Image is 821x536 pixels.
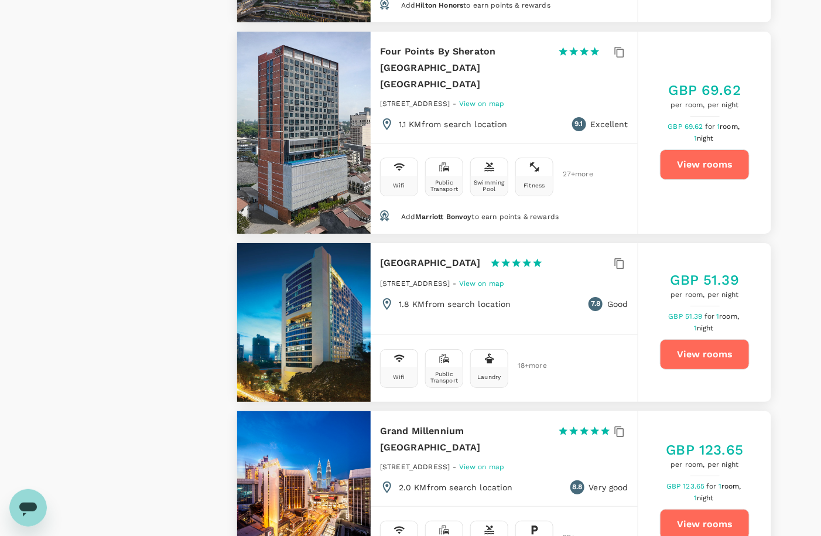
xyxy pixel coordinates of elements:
[707,482,719,490] span: for
[459,98,505,108] a: View on map
[380,255,481,271] h6: [GEOGRAPHIC_DATA]
[473,179,505,192] div: Swimming Pool
[668,122,705,131] span: GBP 69.62
[459,462,505,471] a: View on map
[574,118,583,130] span: 9.1
[399,482,513,493] p: 2.0 KM from search location
[459,279,505,288] span: View on map
[524,182,545,189] div: Fitness
[717,122,741,131] span: 1
[697,324,714,332] span: night
[428,179,460,192] div: Public Transport
[705,122,717,131] span: for
[694,324,716,332] span: 1
[694,494,716,502] span: 1
[453,463,459,471] span: -
[669,100,741,111] span: per room, per night
[666,459,744,471] span: per room, per night
[9,489,47,527] iframe: Button to launch messaging window
[401,1,550,9] span: Add to earn points & rewards
[428,371,460,384] div: Public Transport
[453,100,459,108] span: -
[401,213,559,221] span: Add to earn points & rewards
[671,271,739,289] h5: GBP 51.39
[660,339,750,370] button: View rooms
[591,298,600,310] span: 7.8
[459,278,505,288] a: View on map
[399,118,508,130] p: 1.1 KM from search location
[415,213,471,221] span: Marriott Bonvoy
[704,312,716,320] span: for
[720,122,740,131] span: room,
[591,118,628,130] p: Excellent
[607,298,628,310] p: Good
[697,134,714,142] span: night
[380,100,450,108] span: [STREET_ADDRESS]
[380,43,549,93] h6: Four Points By Sheraton [GEOGRAPHIC_DATA] [GEOGRAPHIC_DATA]
[719,482,743,490] span: 1
[697,494,714,502] span: night
[415,1,463,9] span: Hilton Honors
[380,463,450,471] span: [STREET_ADDRESS]
[453,279,459,288] span: -
[477,374,501,380] div: Laundry
[459,463,505,471] span: View on map
[589,482,628,493] p: Very good
[563,170,580,178] span: 27 + more
[572,482,582,493] span: 8.8
[666,482,707,490] span: GBP 123.65
[380,423,549,456] h6: Grand Millennium [GEOGRAPHIC_DATA]
[669,312,704,320] span: GBP 51.39
[660,149,750,180] button: View rooms
[399,298,511,310] p: 1.8 KM from search location
[459,100,505,108] span: View on map
[393,374,405,380] div: Wifi
[393,182,405,189] div: Wifi
[518,362,535,370] span: 18 + more
[720,312,740,320] span: room,
[694,134,716,142] span: 1
[380,279,450,288] span: [STREET_ADDRESS]
[671,289,739,301] span: per room, per night
[716,312,741,320] span: 1
[669,81,741,100] h5: GBP 69.62
[666,441,744,459] h5: GBP 123.65
[721,482,741,490] span: room,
